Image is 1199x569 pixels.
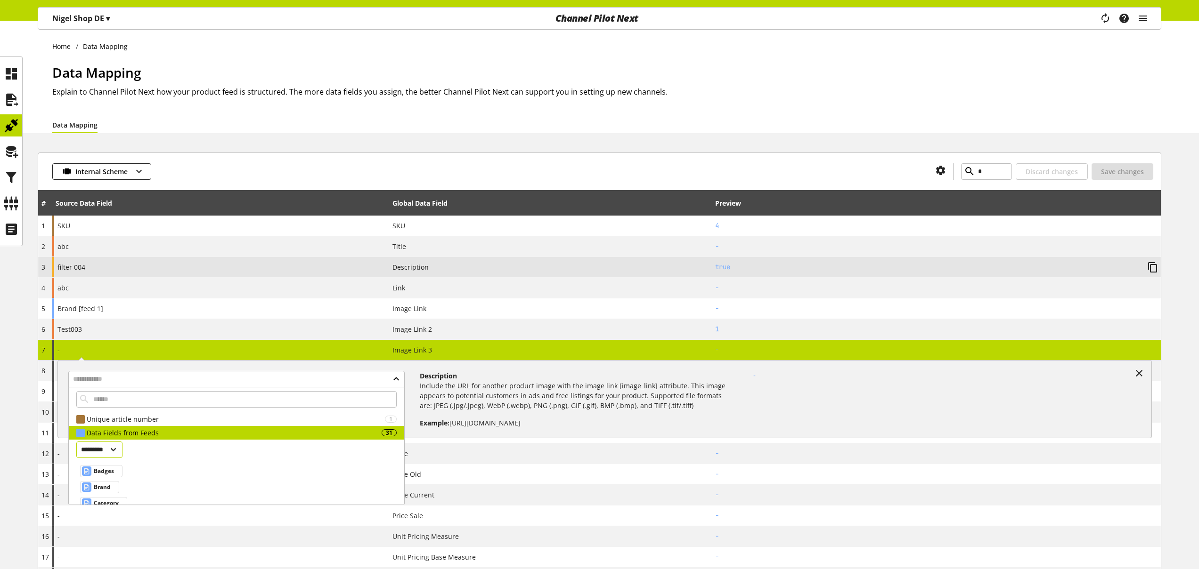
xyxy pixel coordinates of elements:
[392,345,432,355] span: Image Link 3
[41,449,49,458] span: 12
[75,167,128,176] span: Internal Scheme
[715,511,1158,521] h2: -
[41,511,49,520] span: 15
[52,86,1161,97] h2: Explain to Channel Pilot Next how your product feed is structured. The more data fields you assig...
[57,532,60,541] span: -
[94,481,111,493] span: Brand
[57,490,60,499] span: -
[57,221,70,230] span: SKU
[392,241,406,251] span: Title
[57,470,60,479] span: -
[392,304,426,313] span: Image Link
[41,199,46,208] span: #
[1092,163,1153,180] button: Save changes
[1016,163,1088,180] button: Discard changes
[57,283,69,292] span: abc
[715,490,1158,500] h2: -
[57,449,60,458] span: -
[41,304,45,313] span: 5
[52,120,98,130] a: Data Mapping
[382,429,397,436] div: 31
[41,408,49,417] span: 10
[57,242,69,251] span: abc
[420,371,734,381] h4: Description
[41,263,45,272] span: 3
[1026,167,1078,176] span: Discard changes
[56,198,112,208] div: Source Data Field
[57,325,82,334] span: Test003
[715,283,1158,293] h2: -
[385,416,397,423] div: 1
[41,387,45,396] span: 9
[41,345,45,354] span: 7
[87,428,382,438] div: Data Fields from Feeds
[52,41,76,51] a: Home
[87,414,385,424] div: Unique article number
[392,198,448,208] div: Global Data Field
[41,325,45,334] span: 6
[52,163,151,180] button: Internal Scheme
[94,497,119,509] span: Category
[52,64,141,81] span: Data Mapping
[57,304,103,313] span: Brand [feed 1]
[41,532,49,541] span: 16
[392,324,432,334] span: Image Link 2
[392,511,423,521] span: Price Sale
[94,465,114,477] span: Badges
[57,553,60,561] span: -
[392,490,434,500] span: Price Current
[41,490,49,499] span: 14
[1101,167,1144,176] span: Save changes
[715,449,1158,458] h2: -
[41,553,49,561] span: 17
[715,469,1158,479] h2: -
[392,283,405,293] span: Link
[57,511,60,520] span: -
[41,428,49,437] span: 11
[392,262,429,272] span: Description
[420,381,734,410] p: Include the URL for another product image with the image link [image_link] attribute. This image ...
[392,221,405,231] span: SKU
[41,470,49,479] span: 13
[57,263,85,272] span: filter 004
[715,345,1140,355] h2: -
[449,418,521,427] span: [URL][DOMAIN_NAME]
[392,531,459,541] span: Unit Pricing Measure
[715,552,1158,562] h2: -
[41,366,45,375] span: 8
[62,167,72,176] img: 1869707a5a2b6c07298f74b45f9d27fa.svg
[392,552,476,562] span: Unit Pricing Base Measure
[715,221,1158,231] h2: 4
[715,241,1158,251] h2: -
[38,7,1161,30] nav: main navigation
[715,262,1140,272] h2: true
[420,418,449,427] span: Example:
[715,304,1158,313] h2: -
[57,345,60,354] span: -
[715,198,741,208] div: Preview
[106,13,110,24] span: ▾
[41,283,45,292] span: 4
[392,469,421,479] span: Price Old
[41,221,45,230] span: 1
[715,324,1158,334] h2: 1
[52,13,110,24] p: Nigel Shop DE
[737,363,1149,428] div: -
[715,531,1158,541] h2: -
[41,242,45,251] span: 2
